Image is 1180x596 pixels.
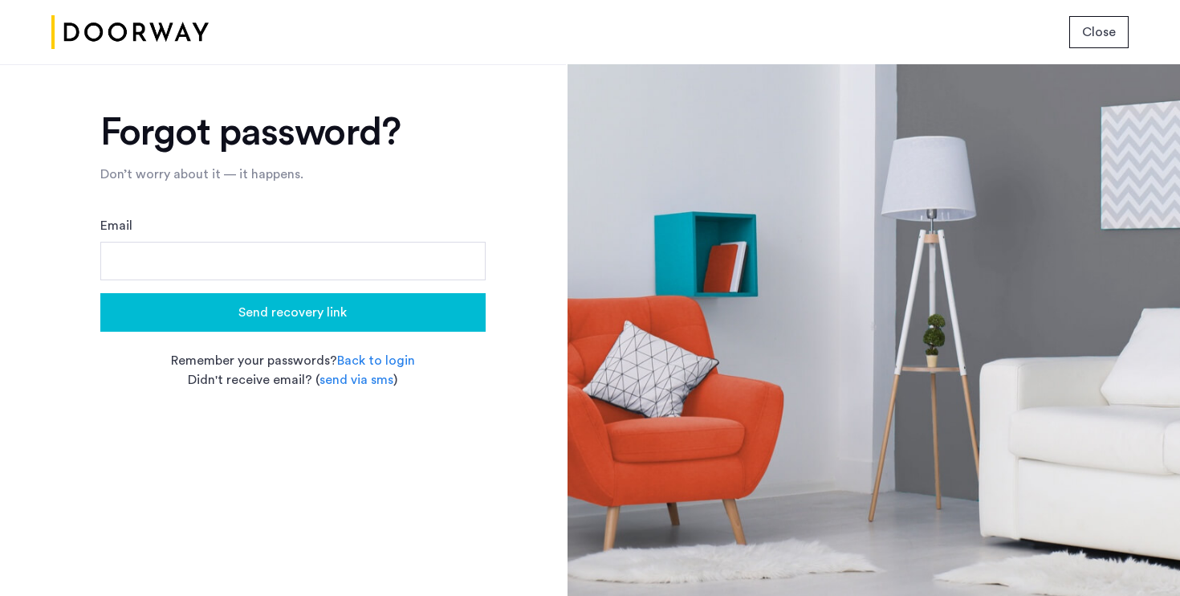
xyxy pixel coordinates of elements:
[319,370,393,390] a: send via sms
[100,216,132,235] label: Email
[1069,16,1129,48] button: button
[100,370,486,390] div: Didn't receive email? ( )
[100,293,486,332] button: button
[337,351,415,370] a: Back to login
[238,303,347,322] span: Send recovery link
[100,113,486,152] div: Forgot password?
[100,165,486,184] div: Don’t worry about it — it happens.
[51,2,209,63] img: logo
[1082,22,1116,42] span: Close
[171,354,337,367] span: Remember your passwords?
